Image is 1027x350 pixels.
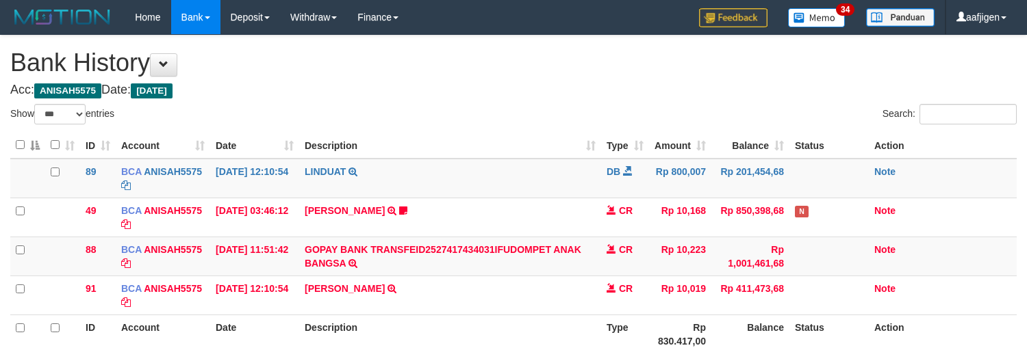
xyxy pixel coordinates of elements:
td: [DATE] 11:51:42 [210,237,299,275]
span: 49 [86,205,97,216]
select: Showentries [34,104,86,124]
td: Rp 850,398,68 [711,198,789,237]
span: [DATE] [131,83,173,98]
th: : activate to sort column ascending [45,132,80,159]
a: [PERSON_NAME] [305,205,385,216]
th: Type: activate to sort column ascending [601,132,649,159]
a: ANISAH5575 [144,166,202,177]
img: Feedback.jpg [699,8,768,27]
span: 88 [86,244,97,255]
label: Show entries [10,104,114,124]
h4: Acc: Date: [10,83,1017,97]
a: ANISAH5575 [144,283,202,294]
th: Account: activate to sort column ascending [116,132,210,159]
a: Note [874,244,896,255]
a: Note [874,166,896,177]
span: BCA [121,205,142,216]
a: Copy ANISAH5575 to clipboard [121,219,131,230]
span: BCA [121,166,142,177]
span: CR [619,205,633,216]
a: ANISAH5575 [144,244,202,255]
th: : activate to sort column descending [10,132,45,159]
a: Copy ANISAH5575 to clipboard [121,180,131,191]
img: panduan.png [866,8,935,27]
td: Rp 1,001,461,68 [711,237,789,275]
h1: Bank History [10,49,1017,77]
span: DB [607,166,620,177]
a: Note [874,283,896,294]
span: 34 [836,3,854,16]
td: [DATE] 03:46:12 [210,198,299,237]
span: 91 [86,283,97,294]
span: CR [619,244,633,255]
th: ID: activate to sort column ascending [80,132,116,159]
span: ANISAH5575 [34,83,101,98]
span: CR [619,283,633,294]
td: Rp 800,007 [649,159,711,198]
a: ANISAH5575 [144,205,202,216]
th: Balance: activate to sort column ascending [711,132,789,159]
img: MOTION_logo.png [10,7,114,27]
a: Copy ANISAH5575 to clipboard [121,297,131,308]
td: [DATE] 12:10:54 [210,275,299,314]
td: Rp 411,473,68 [711,275,789,314]
label: Search: [883,104,1017,124]
a: LINDUAT [305,166,346,177]
a: GOPAY BANK TRANSFEID2527417434031IFUDOMPET ANAK BANGSA [305,244,581,269]
span: BCA [121,244,142,255]
span: 89 [86,166,97,177]
img: Button%20Memo.svg [788,8,846,27]
a: Note [874,205,896,216]
span: BCA [121,283,142,294]
th: Date: activate to sort column ascending [210,132,299,159]
a: [PERSON_NAME] [305,283,385,294]
th: Status [789,132,869,159]
td: [DATE] 12:10:54 [210,159,299,198]
th: Amount: activate to sort column ascending [649,132,711,159]
td: Rp 10,168 [649,198,711,237]
td: Rp 10,223 [649,237,711,275]
a: Copy ANISAH5575 to clipboard [121,258,131,269]
input: Search: [920,104,1017,124]
th: Action [869,132,1017,159]
td: Rp 10,019 [649,275,711,314]
span: Has Note [795,206,809,217]
th: Description: activate to sort column ascending [299,132,601,159]
td: Rp 201,454,68 [711,159,789,198]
